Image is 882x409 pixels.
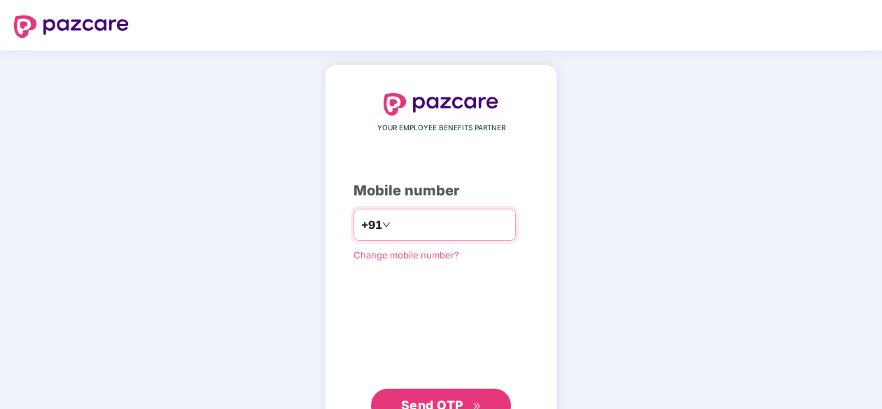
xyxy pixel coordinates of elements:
span: YOUR EMPLOYEE BENEFITS PARTNER [377,123,505,134]
div: Mobile number [353,180,528,202]
img: logo [384,93,498,116]
img: logo [14,15,129,38]
a: Change mobile number? [353,249,459,261]
span: down [382,221,391,229]
span: +91 [361,216,382,234]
